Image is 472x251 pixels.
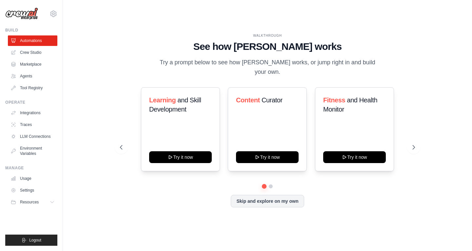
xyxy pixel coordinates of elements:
[5,28,57,33] div: Build
[262,96,283,104] span: Curator
[8,108,57,118] a: Integrations
[8,119,57,130] a: Traces
[8,173,57,184] a: Usage
[149,96,176,104] span: Learning
[8,59,57,70] a: Marketplace
[323,96,345,104] span: Fitness
[323,151,386,163] button: Try it now
[20,199,39,205] span: Resources
[29,238,41,243] span: Logout
[8,131,57,142] a: LLM Connections
[236,151,299,163] button: Try it now
[8,197,57,207] button: Resources
[323,96,377,113] span: and Health Monitor
[120,33,415,38] div: WALKTHROUGH
[5,8,38,20] img: Logo
[231,195,304,207] button: Skip and explore on my own
[8,35,57,46] a: Automations
[5,235,57,246] button: Logout
[5,100,57,105] div: Operate
[236,96,260,104] span: Content
[5,165,57,171] div: Manage
[8,47,57,58] a: Crew Studio
[8,83,57,93] a: Tool Registry
[120,41,415,52] h1: See how [PERSON_NAME] works
[8,143,57,159] a: Environment Variables
[8,71,57,81] a: Agents
[149,151,212,163] button: Try it now
[157,58,378,77] p: Try a prompt below to see how [PERSON_NAME] works, or jump right in and build your own.
[8,185,57,196] a: Settings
